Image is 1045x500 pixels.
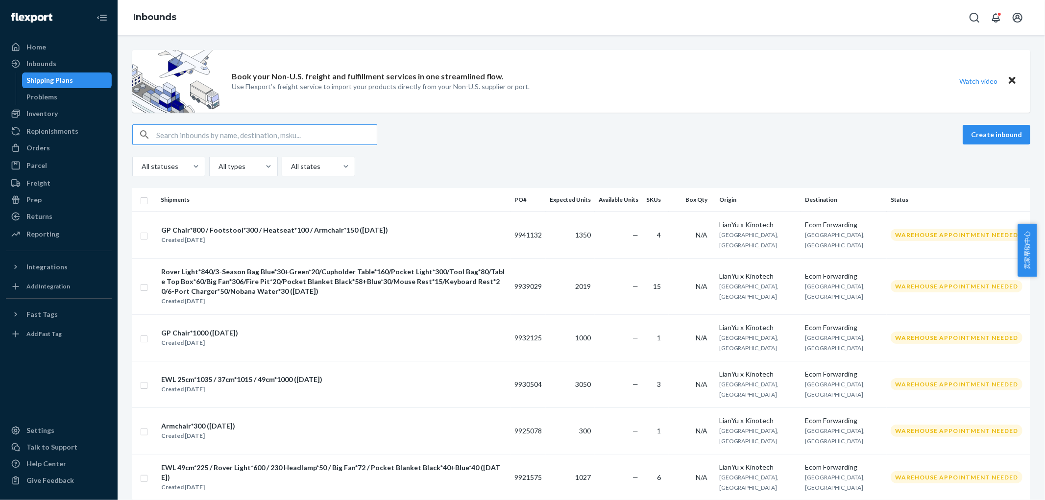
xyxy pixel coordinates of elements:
span: [GEOGRAPHIC_DATA], [GEOGRAPHIC_DATA] [719,231,779,249]
div: Created [DATE] [161,431,235,441]
div: Armchair*300 ([DATE]) [161,421,235,431]
div: Settings [26,426,54,435]
button: Open account menu [1008,8,1027,27]
div: Ecom Forwarding [805,462,883,472]
span: 6 [657,473,661,481]
a: Shipping Plans [22,72,112,88]
img: Flexport logo [11,13,52,23]
span: — [632,231,638,239]
a: Add Fast Tag [6,326,112,342]
button: Create inbound [963,125,1030,144]
button: Fast Tags [6,307,112,322]
div: Talk to Support [26,442,77,452]
span: [GEOGRAPHIC_DATA], [GEOGRAPHIC_DATA] [805,283,865,300]
a: Settings [6,423,112,438]
div: GP Chair*1000 ([DATE]) [161,328,238,338]
div: Prep [26,195,42,205]
div: EWL 49cm*225 / Rover Light*600 / 230 Headlamp*50 / Big Fan*72 / Pocket Blanket Black*40+Blue*40 (... [161,463,506,482]
button: Integrations [6,259,112,275]
span: [GEOGRAPHIC_DATA], [GEOGRAPHIC_DATA] [719,474,779,491]
button: Open Search Box [965,8,984,27]
div: Created [DATE] [161,384,322,394]
span: 2019 [575,282,591,290]
div: Warehouse Appointment Needed [891,471,1022,483]
div: LianYu x Kinotech [719,369,797,379]
span: 1000 [575,333,591,342]
span: [GEOGRAPHIC_DATA], [GEOGRAPHIC_DATA] [805,381,865,398]
div: Reporting [26,229,59,239]
button: 卖家帮助中心 [1018,224,1037,277]
div: Returns [26,212,52,221]
a: Problems [22,89,112,105]
th: Origin [715,188,801,212]
span: N/A [696,427,707,435]
div: Rover Light*840/3-Season Bag Blue*30+Green*20/Cupholder Table*160/Pocket Light*300/Tool Bag*80/Ta... [161,267,506,296]
span: [GEOGRAPHIC_DATA], [GEOGRAPHIC_DATA] [805,427,865,445]
input: All types [218,162,219,171]
a: Returns [6,209,112,224]
span: — [632,380,638,388]
div: Freight [26,178,50,188]
span: [GEOGRAPHIC_DATA], [GEOGRAPHIC_DATA] [719,334,779,352]
span: — [632,427,638,435]
div: Ecom Forwarding [805,220,883,230]
input: All states [290,162,291,171]
div: Fast Tags [26,310,58,319]
button: Give Feedback [6,473,112,488]
button: Watch video [953,74,1004,88]
div: Shipping Plans [27,75,73,85]
div: Created [DATE] [161,338,238,348]
th: PO# [510,188,546,212]
button: Close Navigation [92,8,112,27]
div: Problems [27,92,58,102]
div: Inbounds [26,59,56,69]
th: Destination [801,188,887,212]
div: EWL 25cm*1035 / 37cm*1015 / 49cm*1000 ([DATE]) [161,375,322,384]
div: Add Fast Tag [26,330,62,338]
a: Prep [6,192,112,208]
span: 4 [657,231,661,239]
span: 3050 [575,380,591,388]
td: 9925078 [510,407,546,454]
th: SKUs [642,188,669,212]
th: Status [887,188,1030,212]
input: All statuses [141,162,142,171]
span: 1 [657,333,661,342]
span: 1 [657,427,661,435]
div: Created [DATE] [161,296,506,306]
button: Close [1006,74,1019,88]
span: 15 [653,282,661,290]
th: Box Qty [669,188,715,212]
td: 9932125 [510,314,546,361]
span: [GEOGRAPHIC_DATA], [GEOGRAPHIC_DATA] [719,427,779,445]
div: Home [26,42,46,52]
ol: breadcrumbs [125,3,184,32]
span: 300 [579,427,591,435]
a: Reporting [6,226,112,242]
span: N/A [696,380,707,388]
span: N/A [696,333,707,342]
div: LianYu x Kinotech [719,462,797,472]
a: Freight [6,175,112,191]
div: Created [DATE] [161,482,506,492]
input: Search inbounds by name, destination, msku... [156,125,377,144]
span: 1027 [575,473,591,481]
a: Inbounds [6,56,112,71]
th: Shipments [157,188,510,212]
span: N/A [696,473,707,481]
div: Inventory [26,109,58,119]
span: N/A [696,282,707,290]
div: Replenishments [26,126,78,136]
p: Use Flexport’s freight service to import your products directly from your Non-U.S. supplier or port. [232,82,530,92]
div: Warehouse Appointment Needed [891,280,1022,292]
span: [GEOGRAPHIC_DATA], [GEOGRAPHIC_DATA] [719,381,779,398]
div: Ecom Forwarding [805,323,883,333]
div: Give Feedback [26,476,74,485]
span: 1350 [575,231,591,239]
div: Ecom Forwarding [805,369,883,379]
p: Book your Non-U.S. freight and fulfillment services in one streamlined flow. [232,71,504,82]
span: — [632,473,638,481]
span: [GEOGRAPHIC_DATA], [GEOGRAPHIC_DATA] [805,231,865,249]
span: [GEOGRAPHIC_DATA], [GEOGRAPHIC_DATA] [805,334,865,352]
